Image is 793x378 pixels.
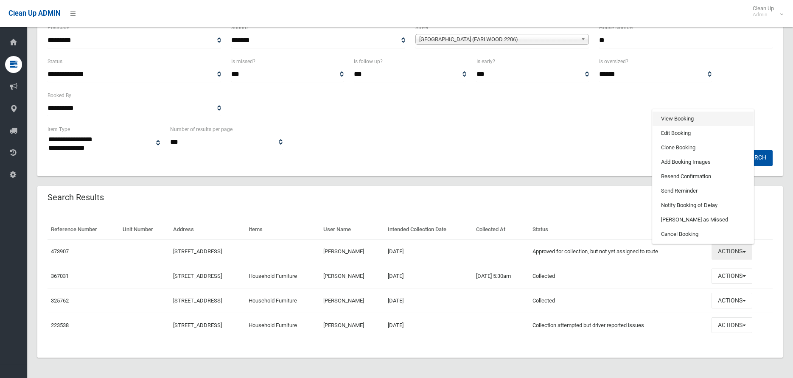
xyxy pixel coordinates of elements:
button: Actions [712,269,752,284]
th: Status [529,220,709,239]
a: 367031 [51,273,69,279]
label: Status [48,57,62,66]
a: [STREET_ADDRESS] [173,273,222,279]
th: Collected At [473,220,529,239]
span: [GEOGRAPHIC_DATA] (EARLWOOD 2206) [419,34,577,45]
label: Is follow up? [354,57,383,66]
th: Intended Collection Date [384,220,473,239]
label: Number of results per page [170,125,233,134]
a: 473907 [51,248,69,255]
span: Clean Up ADMIN [8,9,60,17]
th: Reference Number [48,220,119,239]
td: Collection attempted but driver reported issues [529,313,709,337]
td: [DATE] 5:30am [473,264,529,288]
td: [PERSON_NAME] [320,239,384,264]
small: Admin [753,11,774,18]
label: Is early? [476,57,495,66]
a: [STREET_ADDRESS] [173,297,222,304]
header: Search Results [37,189,114,206]
label: Postcode [48,23,69,32]
label: Is missed? [231,57,255,66]
th: Unit Number [119,220,170,239]
a: [STREET_ADDRESS] [173,322,222,328]
span: Clean Up [748,5,782,18]
button: Actions [712,244,752,260]
td: [DATE] [384,288,473,313]
label: Booked By [48,91,71,100]
td: Collected [529,288,709,313]
label: Item Type [48,125,70,134]
label: House Number [599,23,634,32]
button: Search [737,150,773,166]
td: Approved for collection, but not yet assigned to route [529,239,709,264]
td: Household Furniture [245,288,320,313]
a: Send Reminder [653,184,754,198]
td: [DATE] [384,239,473,264]
th: User Name [320,220,384,239]
label: Is oversized? [599,57,628,66]
td: Collected [529,264,709,288]
td: Household Furniture [245,264,320,288]
a: [PERSON_NAME] as Missed [653,213,754,227]
a: View Booking [653,112,754,126]
a: Notify Booking of Delay [653,198,754,213]
a: Cancel Booking [653,227,754,241]
label: Street [415,23,429,32]
a: Resend Confirmation [653,169,754,184]
a: Edit Booking [653,126,754,140]
a: 223538 [51,322,69,328]
a: Add Booking Images [653,155,754,169]
label: Suburb [231,23,248,32]
a: 325762 [51,297,69,304]
a: [STREET_ADDRESS] [173,248,222,255]
th: Address [170,220,245,239]
td: Household Furniture [245,313,320,337]
td: [PERSON_NAME] [320,288,384,313]
td: [PERSON_NAME] [320,313,384,337]
button: Actions [712,317,752,333]
a: Clone Booking [653,140,754,155]
td: [DATE] [384,264,473,288]
button: Actions [712,293,752,308]
td: [DATE] [384,313,473,337]
th: Items [245,220,320,239]
td: [PERSON_NAME] [320,264,384,288]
